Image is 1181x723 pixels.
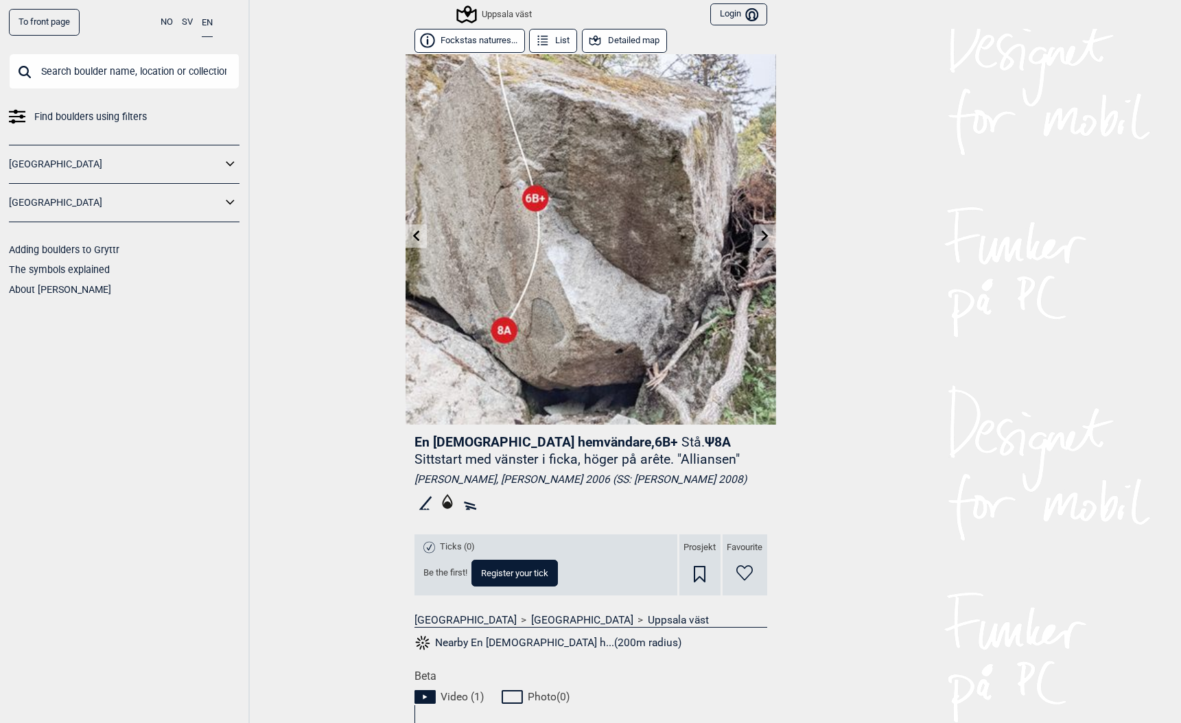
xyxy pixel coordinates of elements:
[440,541,475,553] span: Ticks (0)
[202,9,213,37] button: EN
[34,107,147,127] span: Find boulders using filters
[9,107,239,127] a: Find boulders using filters
[471,560,558,586] button: Register your tick
[414,29,525,53] button: Fockstas naturres...
[414,451,740,467] p: Sittstart med vänster i ficka, höger på arête. "Alliansen"
[182,9,193,36] button: SV
[9,154,222,174] a: [GEOGRAPHIC_DATA]
[529,29,577,53] button: List
[582,29,667,53] button: Detailed map
[481,569,548,578] span: Register your tick
[710,3,767,26] button: Login
[9,264,110,275] a: The symbols explained
[9,9,80,36] a: To front page
[441,690,484,704] span: Video ( 1 )
[648,613,709,627] a: Uppsala väst
[679,534,721,595] div: Prosjekt
[161,9,173,36] button: NO
[528,690,570,704] span: Photo ( 0 )
[423,567,467,579] span: Be the first!
[414,434,740,467] span: Ψ 8A
[414,613,767,627] nav: > >
[9,284,111,295] a: About [PERSON_NAME]
[458,6,532,23] div: Uppsala väst
[9,244,119,255] a: Adding boulders to Gryttr
[9,54,239,89] input: Search boulder name, location or collection
[414,613,517,627] a: [GEOGRAPHIC_DATA]
[406,54,776,425] img: En katolsk hemvandare
[531,613,633,627] a: [GEOGRAPHIC_DATA]
[414,634,682,652] button: Nearby En [DEMOGRAPHIC_DATA] h...(200m radius)
[414,434,678,450] span: En [DEMOGRAPHIC_DATA] hemvändare , 6B+
[414,473,767,486] div: [PERSON_NAME], [PERSON_NAME] 2006 (SS: [PERSON_NAME] 2008)
[727,542,762,554] span: Favourite
[681,434,705,450] p: Stå.
[9,193,222,213] a: [GEOGRAPHIC_DATA]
